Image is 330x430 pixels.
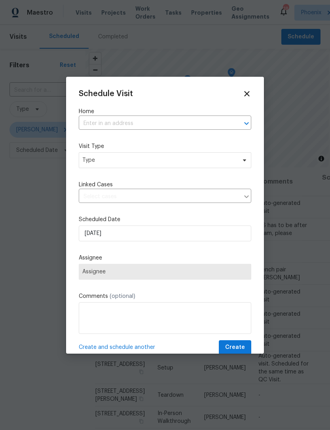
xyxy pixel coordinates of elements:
[79,292,251,300] label: Comments
[79,254,251,262] label: Assignee
[243,89,251,98] span: Close
[79,343,155,351] span: Create and schedule another
[79,142,251,150] label: Visit Type
[79,191,239,203] input: Select cases
[79,216,251,224] label: Scheduled Date
[79,117,229,130] input: Enter in an address
[79,108,251,116] label: Home
[82,156,236,164] span: Type
[225,343,245,352] span: Create
[219,340,251,355] button: Create
[79,225,251,241] input: M/D/YYYY
[82,269,248,275] span: Assignee
[241,118,252,129] button: Open
[79,90,133,98] span: Schedule Visit
[79,181,113,189] span: Linked Cases
[110,294,135,299] span: (optional)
